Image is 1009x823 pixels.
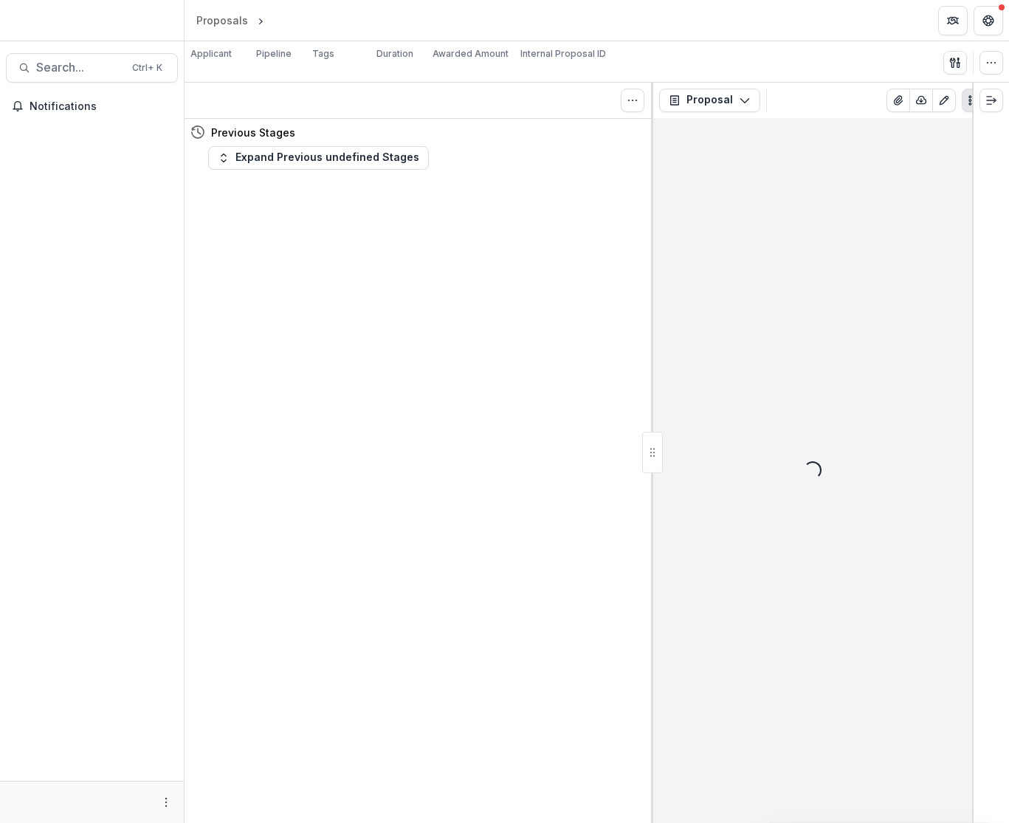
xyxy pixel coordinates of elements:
button: View Attached Files [886,89,910,112]
p: Duration [376,47,413,61]
p: Tags [312,47,334,61]
button: Toggle View Cancelled Tasks [621,89,644,112]
button: Expand Previous undefined Stages [208,146,429,170]
button: Edit as form [932,89,956,112]
button: More [157,793,175,811]
button: Proposal [659,89,760,112]
button: Partners [938,6,968,35]
p: Internal Proposal ID [520,47,606,61]
p: Applicant [190,47,232,61]
div: Proposals [196,13,248,28]
button: Search... [6,53,178,83]
button: Get Help [974,6,1003,35]
h4: Previous Stages [211,125,295,140]
button: Notifications [6,94,178,118]
button: Expand right [979,89,1003,112]
span: Notifications [30,100,172,113]
p: Pipeline [256,47,292,61]
span: Search... [36,61,123,75]
p: Awarded Amount [433,47,509,61]
nav: breadcrumb [190,10,330,31]
button: Plaintext view [962,89,985,112]
div: Ctrl + K [129,60,165,76]
a: Proposals [190,10,254,31]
